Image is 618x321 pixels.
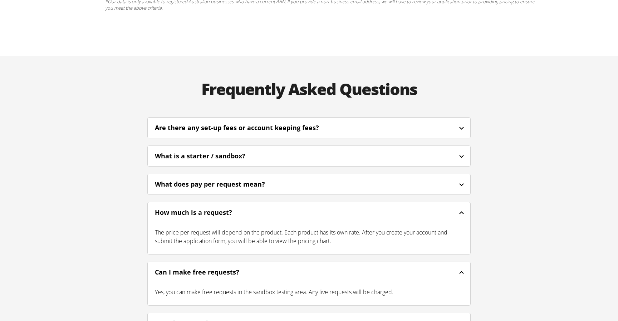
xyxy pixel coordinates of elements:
[148,204,470,221] div: How much is a request?
[148,281,470,303] div: Yes, you can make free requests in the sandbox testing area. Any live requests will be charged.
[148,221,470,252] div: The price per request will depend on the product. Each product has its own rate. After you create...
[148,148,470,164] div: What is a starter / sandbox?
[155,123,338,133] div: Are there any set-up fees or account keeping fees?
[148,264,470,281] div: Can I make free requests?
[155,267,259,277] div: Can I make free requests?
[155,151,265,161] div: What is a starter / sandbox?
[155,179,284,189] div: What does pay per request mean?
[140,68,478,110] h2: Frequently Asked Questions
[148,176,470,193] div: What does pay per request mean?
[148,119,470,136] div: Are there any set-up fees or account keeping fees?
[155,208,251,217] div: How much is a request?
